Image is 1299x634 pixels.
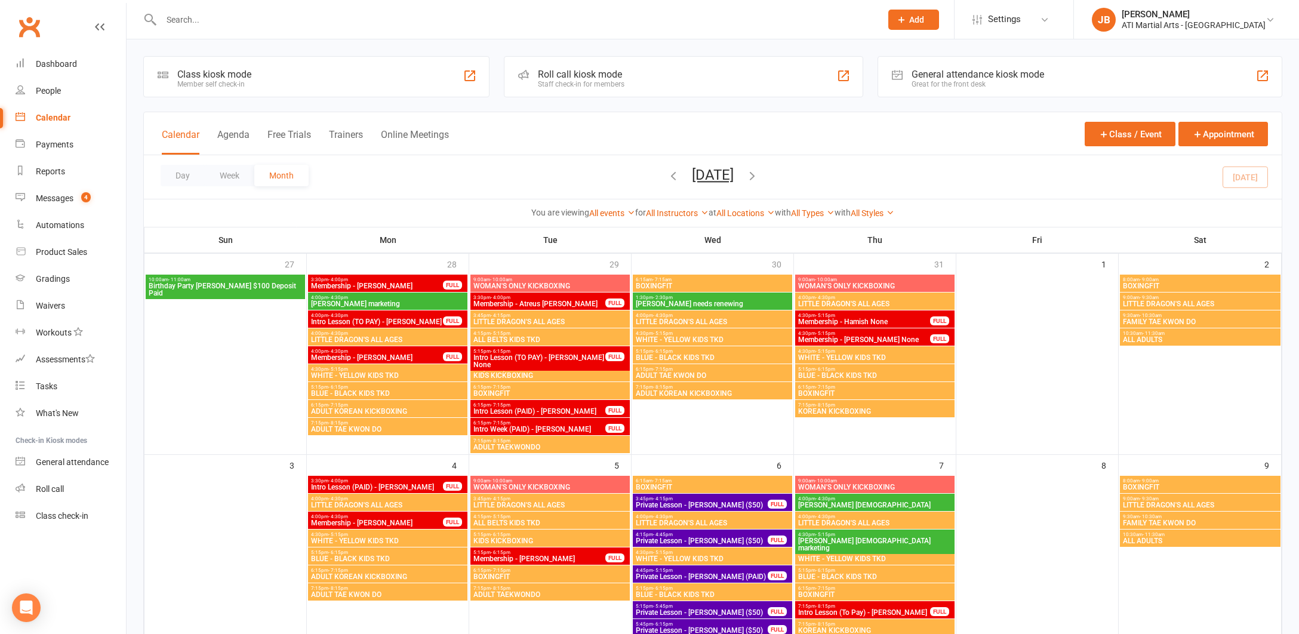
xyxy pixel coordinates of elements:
div: 27 [285,254,306,273]
div: FULL [605,298,624,307]
span: - 4:30pm [328,496,348,501]
a: People [16,78,126,104]
span: 4:00pm [310,514,444,519]
div: Great for the front desk [912,80,1044,88]
a: All Types [791,208,835,218]
span: 4:30pm [798,532,952,537]
span: Membership - Atreus [PERSON_NAME] [473,300,606,307]
span: - 7:15pm [328,402,348,408]
div: 28 [447,254,469,273]
span: - 5:15pm [653,550,673,555]
span: - 5:15pm [653,331,673,336]
div: Roll call kiosk mode [538,69,624,80]
span: WHITE - YELLOW KIDS TKD [635,555,790,562]
span: 5:15pm [310,384,465,390]
span: - 4:30pm [653,514,673,519]
div: 5 [614,455,631,475]
span: Membership - Hamish None [798,318,931,325]
div: People [36,86,61,96]
div: Tasks [36,381,57,391]
span: BLUE - BLACK KIDS TKD [635,354,790,361]
div: Class check-in [36,511,88,521]
button: Add [888,10,939,30]
div: Waivers [36,301,65,310]
a: Tasks [16,373,126,400]
th: Wed [632,227,794,253]
span: - 5:15pm [328,532,348,537]
div: 6 [777,455,793,475]
span: ALL BELTS KIDS TKD [473,519,627,527]
span: - 4:30pm [328,295,348,300]
a: Gradings [16,266,126,293]
span: 4:00pm [798,514,952,519]
span: WOMAN'S ONLY KICKBOXING [798,484,952,491]
span: 3:45pm [473,313,627,318]
span: - 9:30am [1140,295,1159,300]
span: 7:15pm [635,384,790,390]
span: - 4:30pm [328,349,348,354]
span: Membership - [PERSON_NAME] [310,519,444,527]
a: Payments [16,131,126,158]
span: - 7:15pm [491,420,510,426]
span: KIDS KICKBOXING [473,372,627,379]
span: LITTLE DRAGON'S ALL AGES [798,300,952,307]
span: 4:30pm [635,331,790,336]
span: WOMAN'S ONLY KICKBOXING [473,282,627,290]
div: 8 [1101,455,1118,475]
span: 4:00pm [310,349,444,354]
span: - 6:15pm [491,349,510,354]
span: BOXINGFIT [635,484,790,491]
span: ADULT KOREAN KICKBOXING [310,408,465,415]
span: 4:30pm [798,349,952,354]
span: ADULT KOREAN KICKBOXING [635,390,790,397]
span: [PERSON_NAME] [DEMOGRAPHIC_DATA] marketing [798,537,952,552]
div: Calendar [36,113,70,122]
span: ALL BELTS KIDS TKD [473,336,627,343]
a: All Styles [851,208,894,218]
div: Open Intercom Messenger [12,593,41,622]
strong: with [775,208,791,217]
a: Reports [16,158,126,185]
span: - 7:15pm [328,568,348,573]
span: - 8:15pm [328,420,348,426]
span: 5:15pm [635,349,790,354]
span: Intro Week (PAID) - [PERSON_NAME] [473,426,606,433]
span: LITTLE DRAGON'S ALL AGES [798,519,952,527]
span: LITTLE DRAGON'S ALL AGES [635,519,790,527]
span: - 6:15pm [653,349,673,354]
span: KIDS KICKBOXING [473,537,627,544]
span: - 5:15pm [815,331,835,336]
span: 7:15pm [473,438,627,444]
span: WHITE - YELLOW KIDS TKD [635,336,790,343]
a: Waivers [16,293,126,319]
span: KOREAN KICKBOXING [798,408,952,415]
span: - 11:00am [168,277,190,282]
span: Intro Lesson (PAID) - [PERSON_NAME] [473,408,606,415]
div: Roll call [36,484,64,494]
span: - 2:30pm [653,295,673,300]
th: Thu [794,227,956,253]
span: FAMILY TAE KWON DO [1122,318,1278,325]
span: - 10:30am [1140,514,1162,519]
span: 4:45pm [635,568,768,573]
div: ATI Martial Arts - [GEOGRAPHIC_DATA] [1122,20,1266,30]
span: - 4:30pm [328,331,348,336]
div: FULL [605,352,624,361]
div: General attendance kiosk mode [912,69,1044,80]
div: Dashboard [36,59,77,69]
span: - 6:15pm [328,550,348,555]
span: [PERSON_NAME] [DEMOGRAPHIC_DATA] [798,501,952,509]
span: Settings [988,6,1021,33]
span: WHITE - YELLOW KIDS TKD [310,537,465,544]
span: 6:15am [635,478,790,484]
a: Automations [16,212,126,239]
span: - 7:15pm [653,367,673,372]
div: Gradings [36,274,70,284]
span: ALL ADULTS [1122,537,1278,544]
a: Dashboard [16,51,126,78]
span: - 4:15pm [491,496,510,501]
div: Automations [36,220,84,230]
input: Search... [158,11,873,28]
div: 29 [610,254,631,273]
span: 3:45pm [473,496,627,501]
